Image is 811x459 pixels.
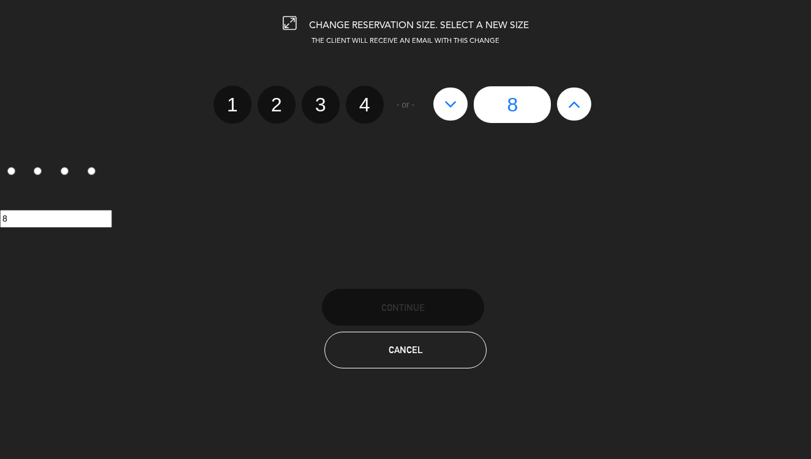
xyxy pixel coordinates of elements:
span: CHANGE RESERVATION SIZE. SELECT A NEW SIZE [309,21,529,31]
label: 3 [54,162,81,183]
span: THE CLIENT WILL RECEIVE AN EMAIL WITH THIS CHANGE [312,38,499,45]
label: 4 [346,86,384,124]
span: Cancel [389,345,423,355]
span: Continue [381,302,425,313]
button: Continue [322,289,484,326]
input: 3 [61,167,69,175]
label: 1 [214,86,252,124]
label: 4 [80,162,107,183]
label: 3 [302,86,340,124]
button: Cancel [324,332,487,368]
span: - or - [397,98,415,112]
label: 2 [258,86,296,124]
label: 2 [27,162,54,183]
input: 4 [88,167,95,175]
input: 2 [34,167,42,175]
input: 1 [7,167,15,175]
